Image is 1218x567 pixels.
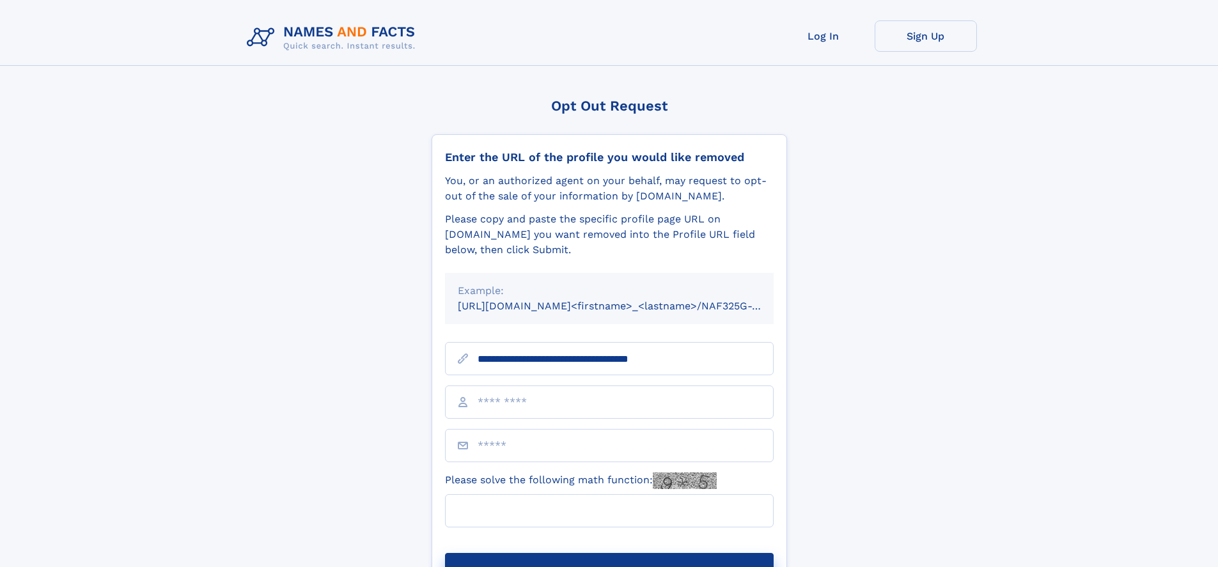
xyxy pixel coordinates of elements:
img: Logo Names and Facts [242,20,426,55]
a: Sign Up [875,20,977,52]
a: Log In [772,20,875,52]
label: Please solve the following math function: [445,472,717,489]
div: Please copy and paste the specific profile page URL on [DOMAIN_NAME] you want removed into the Pr... [445,212,774,258]
small: [URL][DOMAIN_NAME]<firstname>_<lastname>/NAF325G-xxxxxxxx [458,300,798,312]
div: Opt Out Request [432,98,787,114]
div: Example: [458,283,761,299]
div: Enter the URL of the profile you would like removed [445,150,774,164]
div: You, or an authorized agent on your behalf, may request to opt-out of the sale of your informatio... [445,173,774,204]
